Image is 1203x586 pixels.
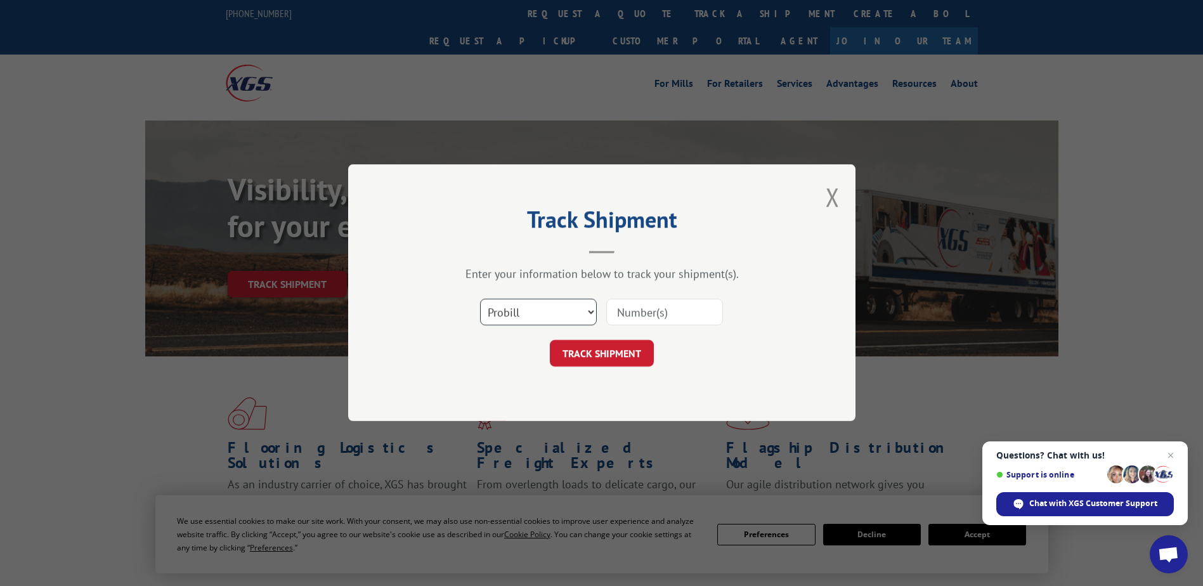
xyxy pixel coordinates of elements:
[1029,498,1157,509] span: Chat with XGS Customer Support
[996,450,1174,460] span: Questions? Chat with us!
[606,299,723,326] input: Number(s)
[996,492,1174,516] div: Chat with XGS Customer Support
[996,470,1103,479] span: Support is online
[550,341,654,367] button: TRACK SHIPMENT
[412,267,792,282] div: Enter your information below to track your shipment(s).
[1163,448,1178,463] span: Close chat
[826,180,840,214] button: Close modal
[412,211,792,235] h2: Track Shipment
[1150,535,1188,573] div: Open chat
